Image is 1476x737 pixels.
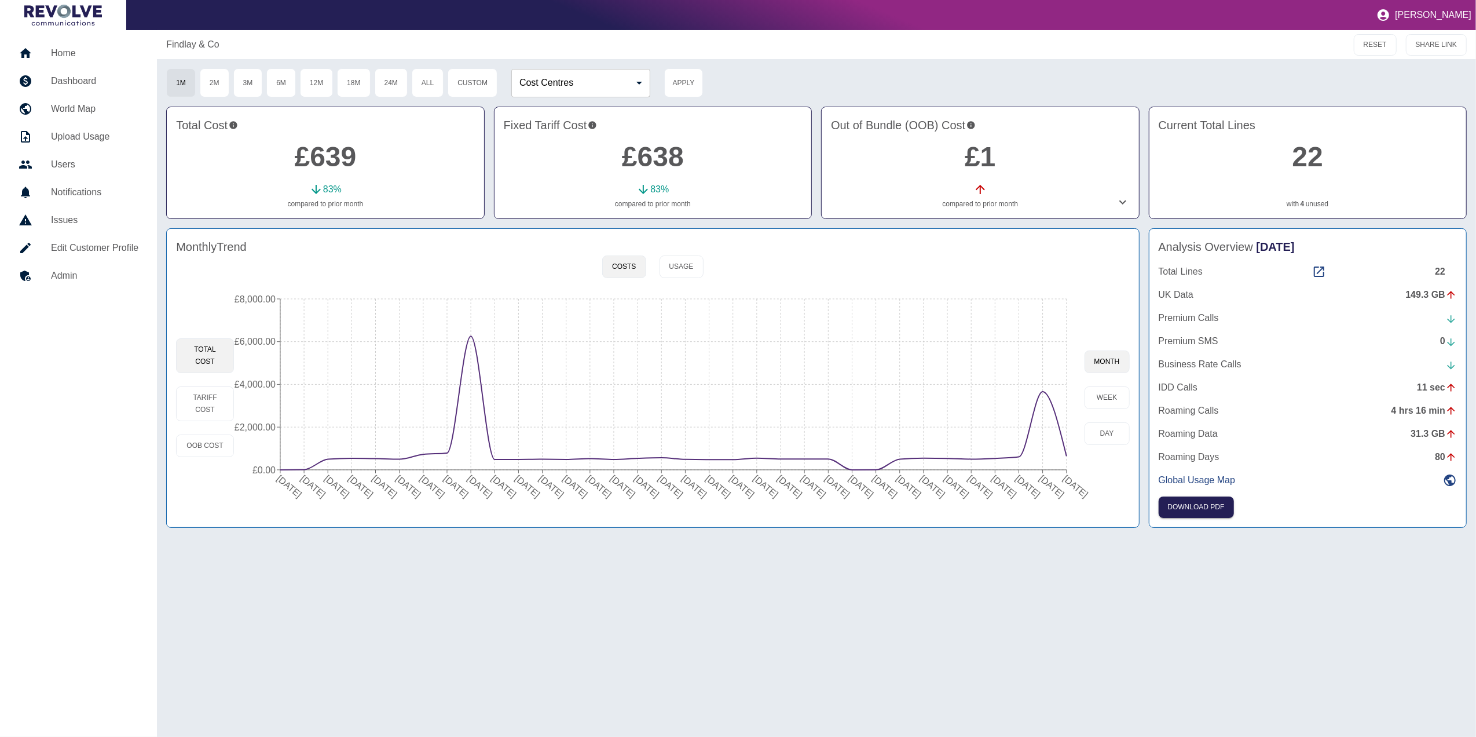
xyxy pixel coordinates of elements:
h4: Current Total Lines [1159,116,1457,134]
a: World Map [9,95,148,123]
button: day [1085,422,1130,445]
a: Premium SMS0 [1159,334,1457,348]
p: compared to prior month [504,199,802,209]
button: Custom [448,68,497,97]
tspan: [DATE] [918,473,947,499]
button: OOB Cost [176,435,234,457]
button: RESET [1354,34,1397,56]
tspan: [DATE] [990,473,1019,499]
a: Premium Calls [1159,311,1457,325]
tspan: £8,000.00 [235,294,276,304]
a: Admin [9,262,148,290]
tspan: [DATE] [275,473,304,499]
button: Tariff Cost [176,386,234,421]
button: Apply [664,68,703,97]
tspan: [DATE] [537,473,566,499]
p: [PERSON_NAME] [1395,10,1471,20]
tspan: [DATE] [966,473,995,499]
h5: Dashboard [51,74,138,88]
div: 11 sec [1417,381,1457,395]
button: 24M [375,68,408,97]
tspan: [DATE] [728,473,757,499]
a: Edit Customer Profile [9,234,148,262]
div: 22 [1435,265,1457,279]
img: Logo [24,5,102,25]
tspan: £2,000.00 [235,422,276,432]
tspan: [DATE] [870,473,899,499]
h5: Notifications [51,185,138,199]
tspan: [DATE] [609,473,638,499]
span: [DATE] [1257,240,1295,253]
button: week [1085,386,1130,409]
p: IDD Calls [1159,381,1198,395]
div: 0 [1440,334,1457,348]
p: Global Usage Map [1159,473,1236,487]
button: SHARE LINK [1406,34,1467,56]
div: 4 hrs 16 min [1391,404,1457,418]
a: UK Data149.3 GB [1159,288,1457,302]
tspan: [DATE] [513,473,542,499]
a: Roaming Days80 [1159,450,1457,464]
a: Dashboard [9,67,148,95]
tspan: [DATE] [823,473,852,499]
h5: Users [51,158,138,172]
tspan: [DATE] [847,473,876,499]
tspan: [DATE] [299,473,328,499]
h5: Upload Usage [51,130,138,144]
p: 83 % [323,183,342,196]
button: 6M [266,68,296,97]
button: [PERSON_NAME] [1372,3,1476,27]
a: IDD Calls11 sec [1159,381,1457,395]
tspan: [DATE] [942,473,971,499]
h4: Analysis Overview [1159,238,1457,256]
button: Total Cost [176,338,234,373]
a: Total Lines22 [1159,265,1457,279]
tspan: [DATE] [1038,473,1067,499]
p: Roaming Data [1159,427,1218,441]
h4: Monthly Trend [176,238,247,256]
tspan: [DATE] [442,473,471,499]
a: Global Usage Map [1159,473,1457,487]
button: 12M [300,68,333,97]
a: 22 [1292,141,1323,172]
p: Premium SMS [1159,334,1218,348]
tspan: [DATE] [346,473,375,499]
a: £1 [965,141,995,172]
button: 18M [337,68,370,97]
p: Total Lines [1159,265,1203,279]
tspan: [DATE] [394,473,423,499]
a: Issues [9,206,148,234]
tspan: [DATE] [632,473,661,499]
button: 2M [200,68,229,97]
p: Roaming Days [1159,450,1219,464]
svg: This is the total charges incurred over 1 months [229,116,238,134]
p: compared to prior month [176,199,474,209]
a: £638 [622,141,684,172]
tspan: [DATE] [561,473,589,499]
tspan: [DATE] [656,473,685,499]
svg: Costs outside of your fixed tariff [966,116,976,134]
div: 80 [1435,450,1457,464]
div: 31.3 GB [1411,427,1457,441]
div: 149.3 GB [1406,288,1457,302]
svg: This is your recurring contracted cost [588,116,597,134]
button: 1M [166,68,196,97]
tspan: [DATE] [1061,473,1090,499]
tspan: [DATE] [418,473,447,499]
button: Usage [660,256,704,278]
p: with unused [1159,199,1457,209]
a: Findlay & Co [166,38,219,52]
tspan: [DATE] [489,473,518,499]
a: Home [9,39,148,67]
a: Users [9,151,148,178]
a: 4 [1301,199,1305,209]
p: UK Data [1159,288,1193,302]
tspan: [DATE] [585,473,614,499]
h5: World Map [51,102,138,116]
tspan: £0.00 [252,465,276,475]
tspan: [DATE] [680,473,709,499]
tspan: [DATE] [370,473,399,499]
p: Business Rate Calls [1159,357,1241,371]
a: Upload Usage [9,123,148,151]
